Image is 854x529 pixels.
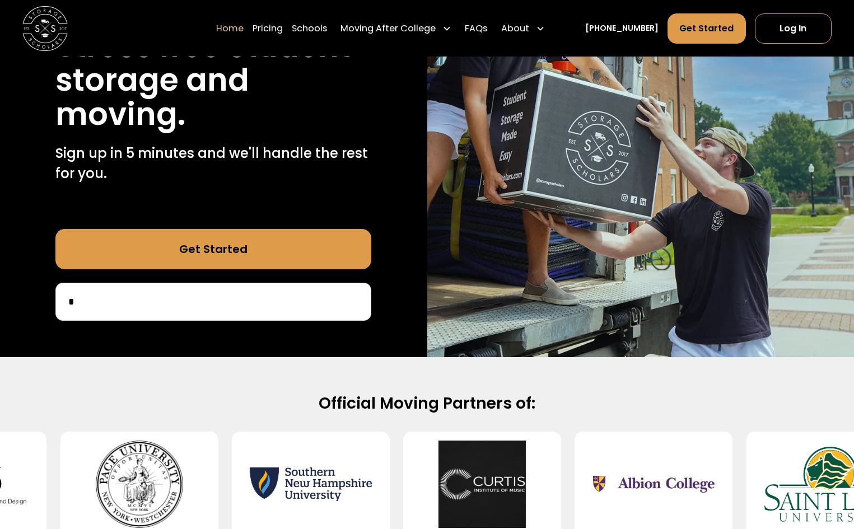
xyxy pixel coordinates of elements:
a: Pricing [253,12,283,44]
a: [PHONE_NUMBER] [585,22,659,34]
h1: Stress free student storage and moving. [55,30,371,132]
img: Curtis Institute of Music [421,441,543,528]
a: Schools [292,12,327,44]
div: About [496,12,549,44]
div: Moving After College [340,21,436,35]
a: Home [216,12,244,44]
img: Storage Scholars main logo [22,6,68,51]
a: Log In [755,13,832,43]
img: Pace University - Pleasantville [78,441,200,528]
a: home [22,6,68,51]
a: Get Started [55,229,371,269]
div: About [501,21,529,35]
h2: Official Moving Partners of: [66,393,788,414]
img: Albion College [592,441,715,528]
div: Moving After College [336,12,456,44]
a: Get Started [668,13,745,43]
a: FAQs [465,12,487,44]
p: Sign up in 5 minutes and we'll handle the rest for you. [55,143,371,184]
img: Southern New Hampshire University [250,441,372,528]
